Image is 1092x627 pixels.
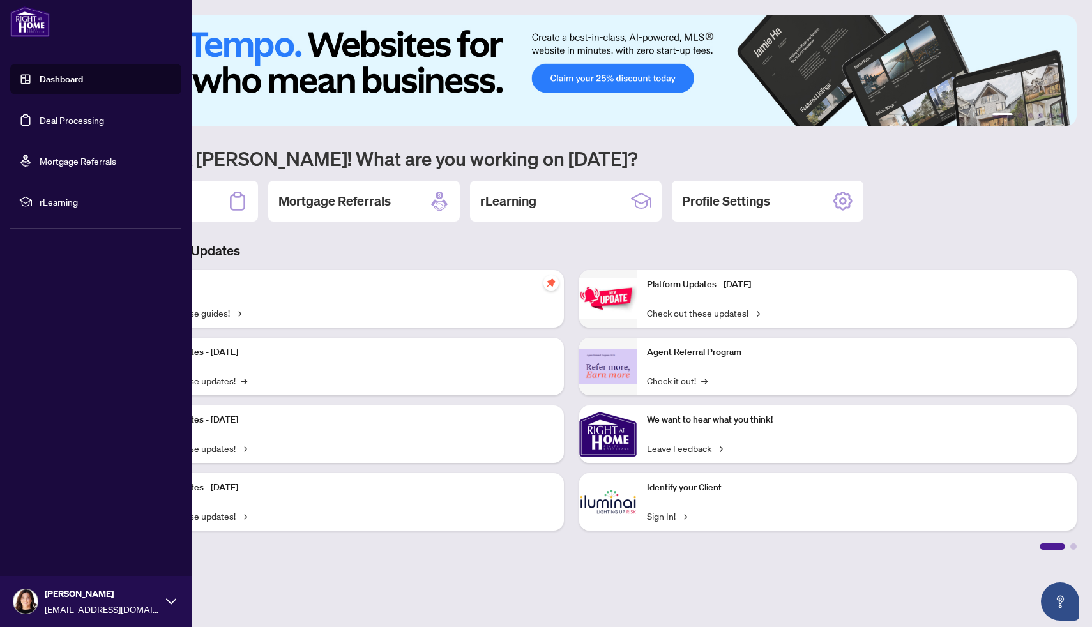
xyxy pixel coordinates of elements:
button: 3 [1028,113,1033,118]
a: Sign In!→ [647,509,687,523]
img: We want to hear what you think! [579,405,637,463]
button: 1 [992,113,1013,118]
button: 4 [1038,113,1043,118]
h2: Profile Settings [682,192,770,210]
span: → [681,509,687,523]
a: Deal Processing [40,114,104,126]
button: Open asap [1041,582,1079,621]
p: Self-Help [134,278,554,292]
img: Identify your Client [579,473,637,531]
img: Agent Referral Program [579,349,637,384]
a: Check out these updates!→ [647,306,760,320]
span: → [241,374,247,388]
p: Platform Updates - [DATE] [134,481,554,495]
img: Platform Updates - June 23, 2025 [579,278,637,319]
p: Platform Updates - [DATE] [134,413,554,427]
a: Leave Feedback→ [647,441,723,455]
span: → [717,441,723,455]
a: Check it out!→ [647,374,708,388]
p: Platform Updates - [DATE] [134,345,554,359]
h2: Mortgage Referrals [278,192,391,210]
h3: Brokerage & Industry Updates [66,242,1077,260]
span: [PERSON_NAME] [45,587,160,601]
h2: rLearning [480,192,536,210]
span: → [754,306,760,320]
img: Profile Icon [13,589,38,614]
span: rLearning [40,195,172,209]
img: logo [10,6,50,37]
p: Platform Updates - [DATE] [647,278,1066,292]
span: [EMAIL_ADDRESS][DOMAIN_NAME] [45,602,160,616]
a: Dashboard [40,73,83,85]
span: pushpin [543,275,559,291]
p: Identify your Client [647,481,1066,495]
a: Mortgage Referrals [40,155,116,167]
p: We want to hear what you think! [647,413,1066,427]
img: Slide 0 [66,15,1077,126]
span: → [235,306,241,320]
span: → [241,441,247,455]
span: → [241,509,247,523]
button: 6 [1059,113,1064,118]
h1: Welcome back [PERSON_NAME]! What are you working on [DATE]? [66,146,1077,170]
button: 5 [1049,113,1054,118]
button: 2 [1018,113,1023,118]
span: → [701,374,708,388]
p: Agent Referral Program [647,345,1066,359]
